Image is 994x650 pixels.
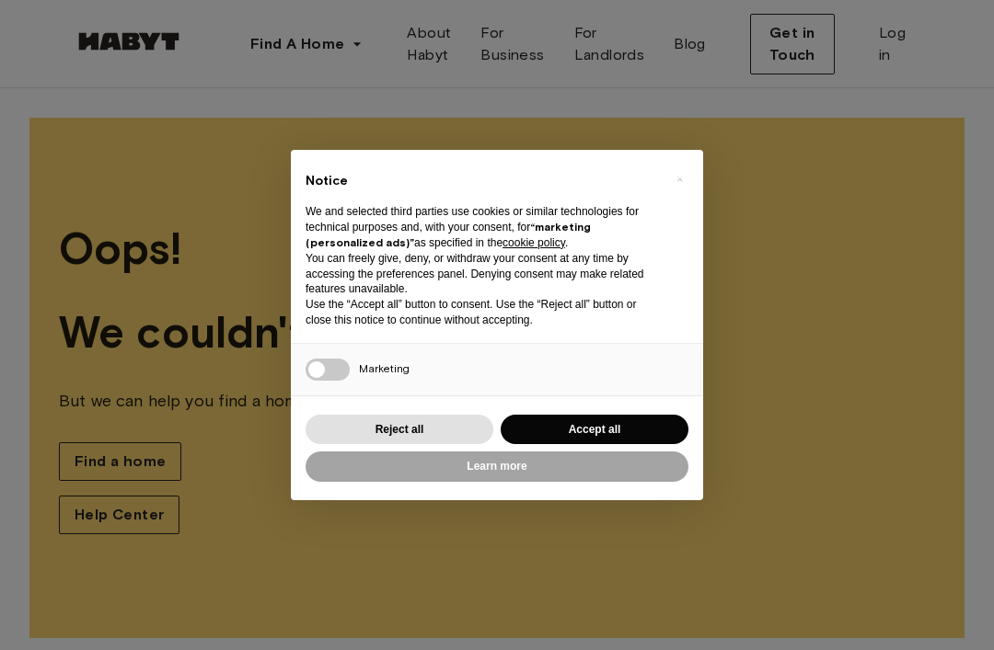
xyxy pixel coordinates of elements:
[306,220,591,249] strong: “marketing (personalized ads)”
[306,451,688,482] button: Learn more
[676,168,683,190] span: ×
[306,415,493,445] button: Reject all
[306,251,659,297] p: You can freely give, deny, or withdraw your consent at any time by accessing the preferences pane...
[306,297,659,328] p: Use the “Accept all” button to consent. Use the “Reject all” button or close this notice to conti...
[665,165,694,194] button: Close this notice
[359,361,410,375] span: Marketing
[501,415,688,445] button: Accept all
[306,204,659,250] p: We and selected third parties use cookies or similar technologies for technical purposes and, wit...
[503,236,565,249] a: cookie policy
[306,172,659,190] h2: Notice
